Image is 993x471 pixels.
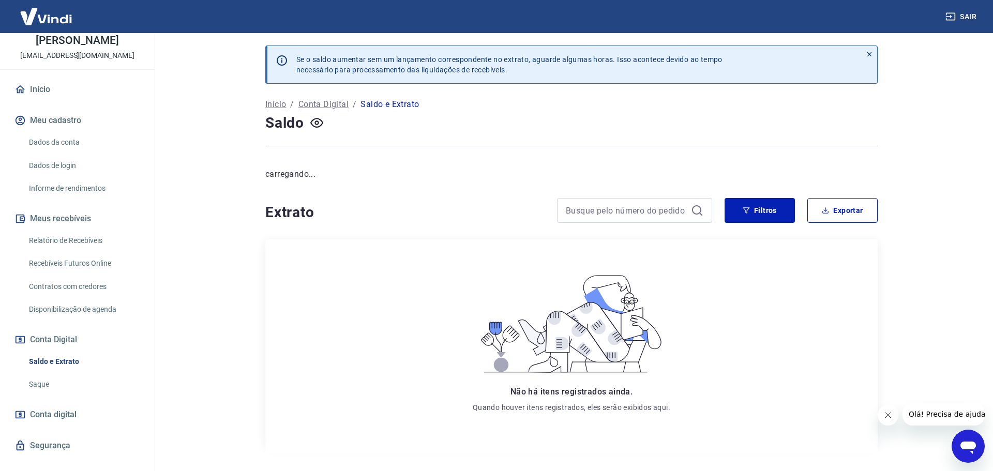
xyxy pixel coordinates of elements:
a: Dados de login [25,155,142,176]
p: [EMAIL_ADDRESS][DOMAIN_NAME] [20,50,134,61]
a: Conta digital [12,403,142,426]
h5: R$ 0,00 [295,193,341,209]
p: R$ 3.296,99 [722,432,768,444]
span: Download [833,359,857,384]
a: Início [12,78,142,101]
p: Débito referente à transferência bancária 1673364 [419,367,674,377]
p: R$ 738,89 [729,399,768,411]
iframe: Fechar mensagem [870,405,891,426]
p: Valor [690,300,709,311]
a: Disponibilização de agenda [25,299,142,320]
a: Dados da conta [25,132,142,153]
button: Sair [936,7,973,26]
span: Qui, 25 set [282,333,318,344]
a: Recebíveis Futuros Online [25,253,142,274]
span: Olá! Precisa de ajuda? [6,7,87,16]
img: Vindi [12,1,80,32]
a: Relatório de Recebíveis [25,230,142,251]
p: -R$ 8.044,37 [720,366,768,378]
h4: Extrato [262,244,541,264]
a: Informe de rendimentos [25,178,142,199]
p: / [287,98,290,111]
iframe: Botão para abrir a janela de mensagens [944,430,977,463]
p: Crédito referente à liquidação da UR 16463541 via CIP [419,433,674,443]
p: Comprovante [810,300,857,311]
h4: Saldo [262,113,300,133]
iframe: Mensagem da empresa [895,403,977,426]
button: Conta Digital [12,328,142,351]
a: Conta Digital [294,98,344,111]
p: Saldo conta digital [295,180,358,191]
p: Crédito referente à liquidação da UR 16463132 via CIP [419,400,674,410]
p: 1673364 [278,367,347,377]
button: Filtros [721,239,791,264]
p: [PERSON_NAME] [36,35,118,46]
a: Saldo e Extrato [25,351,142,372]
p: ID [278,300,285,311]
button: Meu cadastro [12,109,142,132]
button: Exportar [804,239,874,264]
button: Meus recebíveis [12,207,142,230]
p: 21005540 [278,433,347,443]
a: Início [262,98,282,111]
p: Pedido [364,300,388,311]
p: / [349,98,353,111]
p: Se o saldo aumentar sem um lançamento correspondente no extrato, aguarde algumas horas. Isso acon... [293,54,719,75]
span: Visualizar [808,359,833,384]
p: Descrição [419,300,454,311]
a: Segurança [12,434,142,457]
span: Conta digital [30,407,77,422]
p: Saldo e Extrato [357,98,415,111]
a: Saque [25,374,142,395]
a: Contratos com credores [25,276,142,297]
p: 21005134 [278,400,347,410]
input: Busque pelo número do pedido [562,244,683,260]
